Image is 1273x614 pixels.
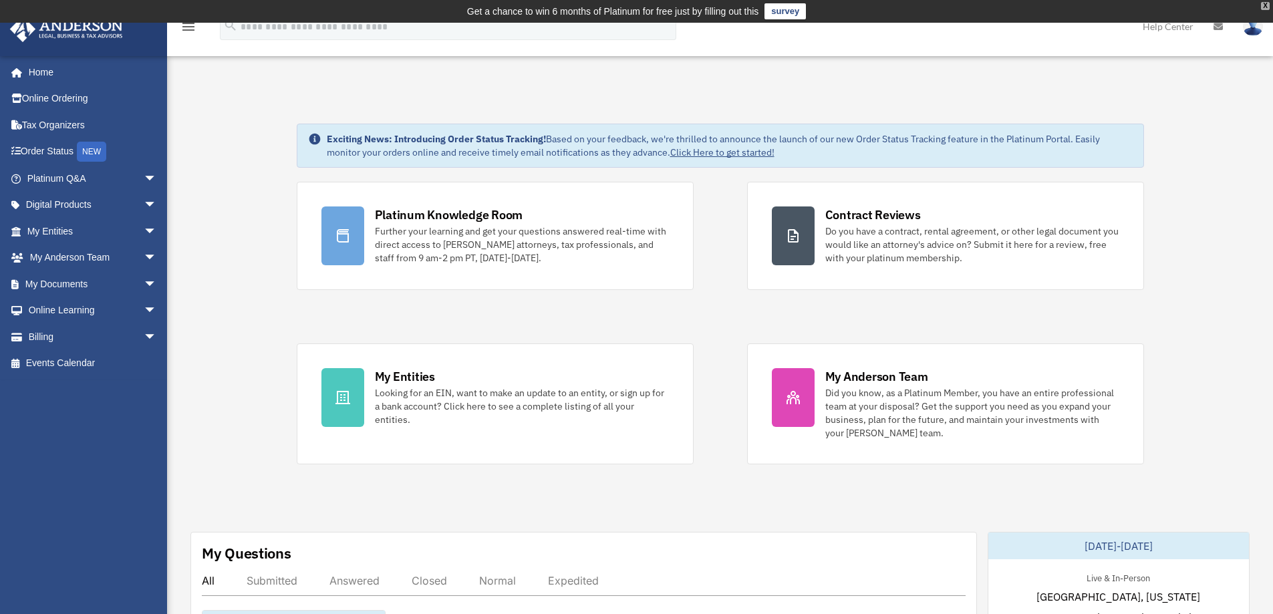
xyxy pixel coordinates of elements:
[1076,570,1161,584] div: Live & In-Person
[144,192,170,219] span: arrow_drop_down
[9,112,177,138] a: Tax Organizers
[375,224,669,265] div: Further your learning and get your questions answered real-time with direct access to [PERSON_NAM...
[548,574,599,587] div: Expedited
[329,574,380,587] div: Answered
[9,59,170,86] a: Home
[375,386,669,426] div: Looking for an EIN, want to make an update to an entity, or sign up for a bank account? Click her...
[180,19,196,35] i: menu
[202,543,291,563] div: My Questions
[1243,17,1263,36] img: User Pic
[1261,2,1270,10] div: close
[9,350,177,377] a: Events Calendar
[144,165,170,192] span: arrow_drop_down
[9,86,177,112] a: Online Ordering
[180,23,196,35] a: menu
[825,368,928,385] div: My Anderson Team
[764,3,806,19] a: survey
[479,574,516,587] div: Normal
[144,245,170,272] span: arrow_drop_down
[825,206,921,223] div: Contract Reviews
[825,224,1119,265] div: Do you have a contract, rental agreement, or other legal document you would like an attorney's ad...
[144,297,170,325] span: arrow_drop_down
[144,271,170,298] span: arrow_drop_down
[412,574,447,587] div: Closed
[747,343,1144,464] a: My Anderson Team Did you know, as a Platinum Member, you have an entire professional team at your...
[297,182,694,290] a: Platinum Knowledge Room Further your learning and get your questions answered real-time with dire...
[747,182,1144,290] a: Contract Reviews Do you have a contract, rental agreement, or other legal document you would like...
[6,16,127,42] img: Anderson Advisors Platinum Portal
[825,386,1119,440] div: Did you know, as a Platinum Member, you have an entire professional team at your disposal? Get th...
[297,343,694,464] a: My Entities Looking for an EIN, want to make an update to an entity, or sign up for a bank accoun...
[375,206,523,223] div: Platinum Knowledge Room
[77,142,106,162] div: NEW
[988,532,1249,559] div: [DATE]-[DATE]
[9,271,177,297] a: My Documentsarrow_drop_down
[9,192,177,218] a: Digital Productsarrow_drop_down
[9,245,177,271] a: My Anderson Teamarrow_drop_down
[327,133,546,145] strong: Exciting News: Introducing Order Status Tracking!
[144,323,170,351] span: arrow_drop_down
[9,218,177,245] a: My Entitiesarrow_drop_down
[670,146,774,158] a: Click Here to get started!
[223,18,238,33] i: search
[9,165,177,192] a: Platinum Q&Aarrow_drop_down
[375,368,435,385] div: My Entities
[202,574,215,587] div: All
[9,323,177,350] a: Billingarrow_drop_down
[1036,589,1200,605] span: [GEOGRAPHIC_DATA], [US_STATE]
[9,297,177,324] a: Online Learningarrow_drop_down
[247,574,297,587] div: Submitted
[144,218,170,245] span: arrow_drop_down
[467,3,759,19] div: Get a chance to win 6 months of Platinum for free just by filling out this
[9,138,177,166] a: Order StatusNEW
[327,132,1133,159] div: Based on your feedback, we're thrilled to announce the launch of our new Order Status Tracking fe...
